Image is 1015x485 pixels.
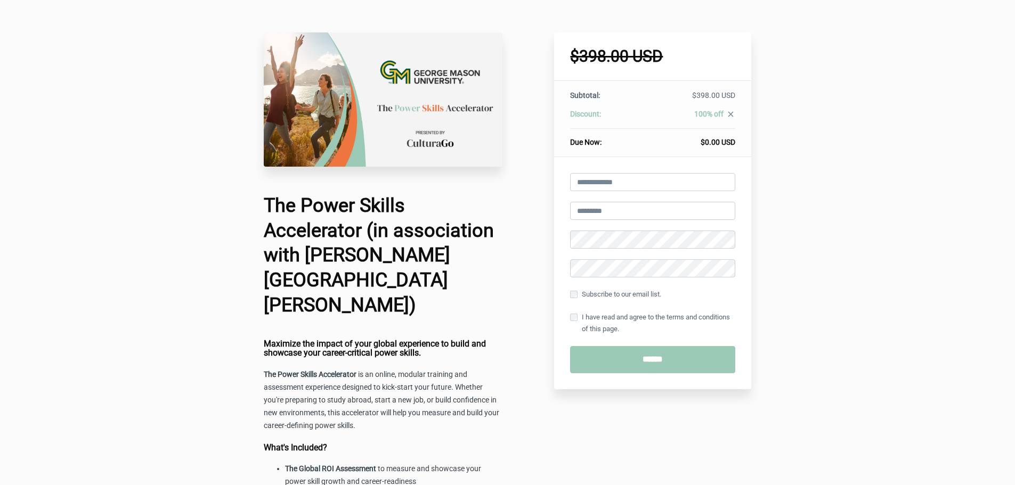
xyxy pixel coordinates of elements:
[264,370,356,379] strong: The Power Skills Accelerator
[264,368,502,432] p: is an online, modular training and assessment experience designed to kick-start your future. Whet...
[570,91,600,100] span: Subtotal:
[570,311,735,335] label: I have read and agree to the terms and conditions of this page.
[570,291,578,298] input: Subscribe to our email list.
[694,110,724,118] span: 100% off
[570,48,735,64] h1: $398.00 USD
[264,32,502,167] img: a3e68b-4460-fe2-a77a-207fc7264441_University_Check_Out_Page_17_.png
[701,138,735,146] span: $0.00 USD
[724,110,735,121] a: close
[264,193,502,318] h1: The Power Skills Accelerator (in association with [PERSON_NAME][GEOGRAPHIC_DATA][PERSON_NAME])
[570,109,639,129] th: Discount:
[726,110,735,119] i: close
[640,90,735,109] td: $398.00 USD
[570,129,639,148] th: Due Now:
[285,464,376,473] strong: The Global ROI Assessment
[264,443,502,453] h4: What's Included?
[570,289,661,300] label: Subscribe to our email list.
[570,314,578,321] input: I have read and agree to the terms and conditions of this page.
[264,339,502,358] h4: Maximize the impact of your global experience to build and showcase your career-critical power sk...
